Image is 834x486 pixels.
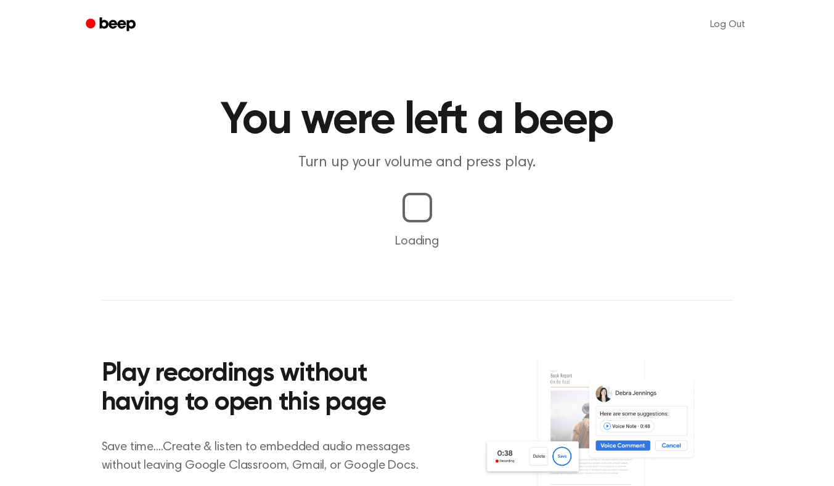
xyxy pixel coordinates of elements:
[102,99,733,143] h1: You were left a beep
[15,232,819,251] p: Loading
[698,10,758,39] a: Log Out
[102,438,434,475] p: Save time....Create & listen to embedded audio messages without leaving Google Classroom, Gmail, ...
[102,360,434,418] h2: Play recordings without having to open this page
[77,13,147,37] a: Beep
[181,153,654,173] p: Turn up your volume and press play.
